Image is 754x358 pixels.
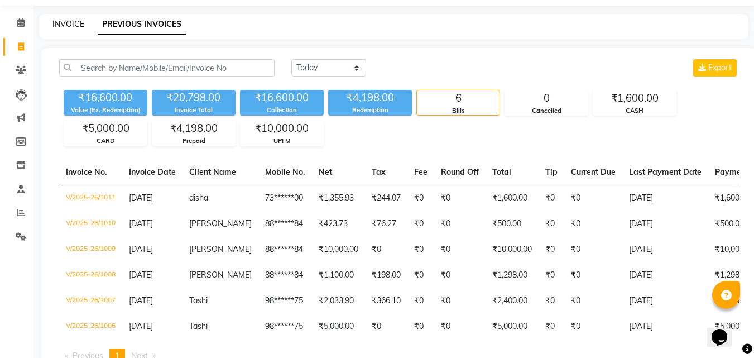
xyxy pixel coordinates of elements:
[564,314,622,340] td: ₹0
[434,288,486,314] td: ₹0
[708,63,732,73] span: Export
[417,106,500,116] div: Bills
[564,185,622,211] td: ₹0
[564,237,622,262] td: ₹0
[189,321,208,331] span: Tashi
[571,167,616,177] span: Current Due
[407,288,434,314] td: ₹0
[365,262,407,288] td: ₹198.00
[414,167,428,177] span: Fee
[129,218,153,228] span: [DATE]
[189,244,252,254] span: [PERSON_NAME]
[129,295,153,306] span: [DATE]
[539,237,564,262] td: ₹0
[545,167,558,177] span: Tip
[622,262,708,288] td: [DATE]
[265,167,305,177] span: Mobile No.
[129,193,153,203] span: [DATE]
[64,106,147,115] div: Value (Ex. Redemption)
[505,90,588,106] div: 0
[407,211,434,237] td: ₹0
[564,262,622,288] td: ₹0
[189,295,208,306] span: Tashi
[486,211,539,237] td: ₹500.00
[372,167,386,177] span: Tax
[241,136,323,146] div: UPI M
[434,211,486,237] td: ₹0
[539,288,564,314] td: ₹0
[66,167,107,177] span: Invoice No.
[312,237,365,262] td: ₹10,000.00
[64,136,147,146] div: CARD
[241,121,323,136] div: ₹10,000.00
[622,288,708,314] td: [DATE]
[189,167,236,177] span: Client Name
[434,262,486,288] td: ₹0
[417,90,500,106] div: 6
[539,185,564,211] td: ₹0
[152,90,236,106] div: ₹20,798.00
[365,288,407,314] td: ₹366.10
[328,90,412,106] div: ₹4,198.00
[622,185,708,211] td: [DATE]
[486,237,539,262] td: ₹10,000.00
[189,270,252,280] span: [PERSON_NAME]
[622,237,708,262] td: [DATE]
[622,211,708,237] td: [DATE]
[434,314,486,340] td: ₹0
[407,237,434,262] td: ₹0
[59,185,122,211] td: V/2025-26/1011
[59,59,275,77] input: Search by Name/Mobile/Email/Invoice No
[240,90,324,106] div: ₹16,600.00
[693,59,737,77] button: Export
[365,237,407,262] td: ₹0
[486,262,539,288] td: ₹1,298.00
[486,185,539,211] td: ₹1,600.00
[152,136,235,146] div: Prepaid
[622,314,708,340] td: [DATE]
[328,106,412,115] div: Redemption
[539,262,564,288] td: ₹0
[486,314,539,340] td: ₹5,000.00
[98,15,186,35] a: PREVIOUS INVOICES
[152,106,236,115] div: Invoice Total
[64,121,147,136] div: ₹5,000.00
[434,237,486,262] td: ₹0
[319,167,332,177] span: Net
[152,121,235,136] div: ₹4,198.00
[539,211,564,237] td: ₹0
[365,211,407,237] td: ₹76.27
[189,218,252,228] span: [PERSON_NAME]
[407,314,434,340] td: ₹0
[64,90,147,106] div: ₹16,600.00
[407,262,434,288] td: ₹0
[129,270,153,280] span: [DATE]
[434,185,486,211] td: ₹0
[505,106,588,116] div: Cancelled
[486,288,539,314] td: ₹2,400.00
[407,185,434,211] td: ₹0
[441,167,479,177] span: Round Off
[365,185,407,211] td: ₹244.07
[189,193,208,203] span: disha
[312,211,365,237] td: ₹423.73
[59,262,122,288] td: V/2025-26/1008
[365,314,407,340] td: ₹0
[129,244,153,254] span: [DATE]
[707,313,743,347] iframe: chat widget
[59,237,122,262] td: V/2025-26/1009
[59,211,122,237] td: V/2025-26/1010
[564,288,622,314] td: ₹0
[240,106,324,115] div: Collection
[312,288,365,314] td: ₹2,033.90
[492,167,511,177] span: Total
[539,314,564,340] td: ₹0
[59,314,122,340] td: V/2025-26/1006
[629,167,702,177] span: Last Payment Date
[129,321,153,331] span: [DATE]
[129,167,176,177] span: Invoice Date
[312,185,365,211] td: ₹1,355.93
[312,262,365,288] td: ₹1,100.00
[593,90,676,106] div: ₹1,600.00
[564,211,622,237] td: ₹0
